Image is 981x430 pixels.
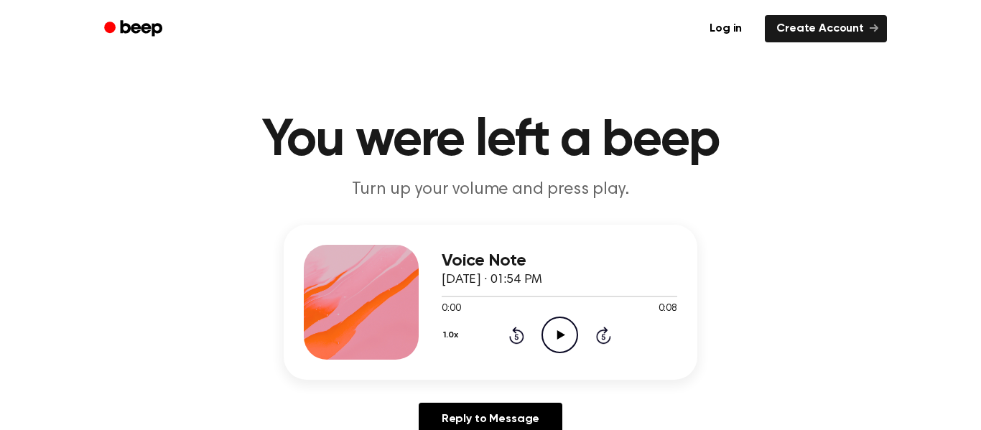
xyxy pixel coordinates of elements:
p: Turn up your volume and press play. [215,178,766,202]
button: 1.0x [442,323,463,347]
span: [DATE] · 01:54 PM [442,274,542,286]
h1: You were left a beep [123,115,858,167]
h3: Voice Note [442,251,677,271]
a: Beep [94,15,175,43]
span: 0:00 [442,302,460,317]
a: Create Account [765,15,887,42]
span: 0:08 [659,302,677,317]
a: Log in [695,12,756,45]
